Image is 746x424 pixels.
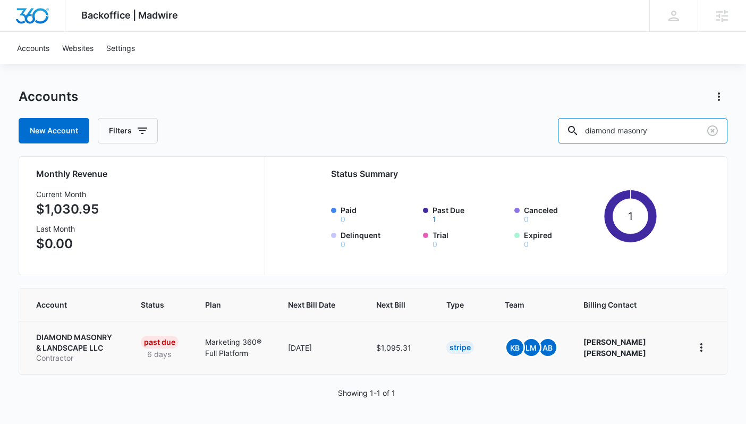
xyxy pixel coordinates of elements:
a: DIAMOND MASONRY & LANDSCAPE LLCContractor [36,332,115,363]
p: DIAMOND MASONRY & LANDSCAPE LLC [36,332,115,353]
span: Next Bill Date [288,299,335,310]
span: Type [446,299,464,310]
img: tab_keywords_by_traffic_grey.svg [106,62,114,70]
span: AB [539,339,556,356]
label: Past Due [433,205,508,223]
span: LM [523,339,540,356]
div: v 4.0.25 [30,17,52,26]
p: 6 days [141,349,177,360]
a: Websites [56,32,100,64]
p: Marketing 360® Full Platform [205,336,262,359]
img: logo_orange.svg [17,17,26,26]
p: Contractor [36,353,115,363]
h2: Monthly Revenue [36,167,252,180]
label: Delinquent [341,230,417,248]
div: Stripe [446,341,474,354]
input: Search [558,118,727,143]
h2: Status Summary [331,167,657,180]
strong: [PERSON_NAME] [PERSON_NAME] [583,337,646,358]
label: Canceled [524,205,600,223]
a: Accounts [11,32,56,64]
label: Expired [524,230,600,248]
h3: Last Month [36,223,99,234]
span: Status [141,299,164,310]
label: Trial [433,230,508,248]
span: KB [506,339,523,356]
span: Billing Contact [583,299,667,310]
button: Clear [704,122,721,139]
a: Settings [100,32,141,64]
div: Domain: [DOMAIN_NAME] [28,28,117,36]
button: Actions [710,88,727,105]
label: Paid [341,205,417,223]
h3: Current Month [36,189,99,200]
p: Showing 1-1 of 1 [338,387,395,398]
img: website_grey.svg [17,28,26,36]
span: Plan [205,299,262,310]
p: $1,030.95 [36,200,99,219]
img: tab_domain_overview_orange.svg [29,62,37,70]
a: New Account [19,118,89,143]
div: Keywords by Traffic [117,63,179,70]
button: Past Due [433,216,436,223]
div: Domain Overview [40,63,95,70]
button: Filters [98,118,158,143]
span: Team [505,299,542,310]
p: $0.00 [36,234,99,253]
button: home [693,339,710,356]
td: [DATE] [275,321,363,374]
span: Next Bill [376,299,405,310]
tspan: 1 [628,210,633,223]
span: Account [36,299,100,310]
td: $1,095.31 [363,321,434,374]
div: Past Due [141,336,179,349]
span: Backoffice | Madwire [81,10,178,21]
h1: Accounts [19,89,78,105]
